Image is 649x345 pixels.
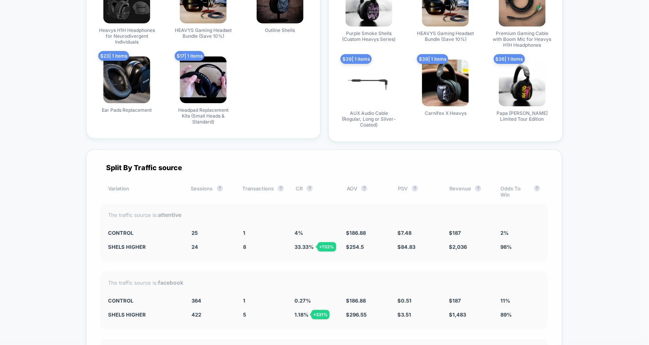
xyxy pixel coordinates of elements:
[191,185,231,198] div: Sessions
[192,297,201,304] span: 364
[493,110,551,122] span: Papa [PERSON_NAME] Limited Tour Edition
[217,185,223,192] button: ?
[500,312,540,318] div: 89%
[108,297,180,304] div: CONTROL
[340,110,398,128] span: AUX Audio Cable (Regular, Long or Silver-Coated)
[416,30,475,42] span: HEAVYS Gaming Headset Bundle (Save 10%)
[108,312,180,318] div: shels higher
[174,27,232,39] span: HEAVYS Gaming Headset Bundle (Save 10%)
[294,312,309,318] span: 1.18 %
[243,244,246,250] span: 8
[449,185,489,198] div: Revenue
[108,211,540,218] div: The traffic source is:
[397,312,411,318] span: $ 3.51
[158,211,181,218] strong: attentive
[243,297,245,304] span: 1
[102,107,152,113] span: Ear Pads Replacement
[294,230,303,236] span: 4 %
[425,110,466,116] span: Carnifex X Heavys
[108,185,179,198] div: Variation
[317,242,336,252] div: + 733 %
[500,244,540,250] div: 98%
[397,297,411,304] span: $ 0.51
[346,297,366,304] span: $ 186.88
[422,60,469,106] img: produt
[98,51,129,61] span: $ 23 | 1 items
[346,60,392,106] img: produt
[192,312,201,318] span: 422
[243,312,246,318] span: 5
[158,279,183,286] strong: facebook
[108,230,180,236] div: CONTROL
[108,279,540,286] div: The traffic source is:
[340,54,372,64] span: $ 39 | 1 items
[265,27,295,33] span: Outline Shells
[175,51,204,61] span: $ 17 | 1 items
[346,230,366,236] span: $ 186.88
[180,56,227,103] img: produt
[296,185,335,198] div: CR
[449,244,467,250] span: $ 2,036
[100,164,548,172] div: Split By Traffic source
[398,185,438,198] div: PSV
[494,54,525,64] span: $ 36 | 1 items
[192,230,198,236] span: 25
[397,244,415,250] span: $ 84.83
[103,56,150,103] img: produt
[534,185,540,192] button: ?
[475,185,481,192] button: ?
[192,244,198,250] span: 24
[493,30,551,48] span: Premium Gaming Cable with Boom Mic for Heavys H1H Headphones
[397,230,411,236] span: $ 7.48
[412,185,418,192] button: ?
[98,27,156,45] span: Heavys H1H Headphones for Neurodivergent Individuals
[449,230,461,236] span: $ 187
[278,185,284,192] button: ?
[361,185,367,192] button: ?
[294,244,314,250] span: 33.33 %
[500,230,540,236] div: 2%
[307,185,313,192] button: ?
[242,185,284,198] div: Transactions
[346,244,364,250] span: $ 254.5
[417,54,448,64] span: $ 39 | 1 items
[499,60,546,106] img: produt
[449,297,461,304] span: $ 187
[449,312,466,318] span: $ 1,483
[108,244,180,250] div: shels higher
[500,297,540,304] div: 11%
[174,107,232,125] span: Headpad Replacement Kits (Small Heads & Standard)
[340,30,398,42] span: Purple Smoke Shells (Custom Heavys Series)
[501,185,540,198] div: Odds To Win
[346,312,367,318] span: $ 296.55
[311,310,330,319] div: + 331 %
[347,185,386,198] div: AOV
[294,297,311,304] span: 0.27 %
[243,230,245,236] span: 1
